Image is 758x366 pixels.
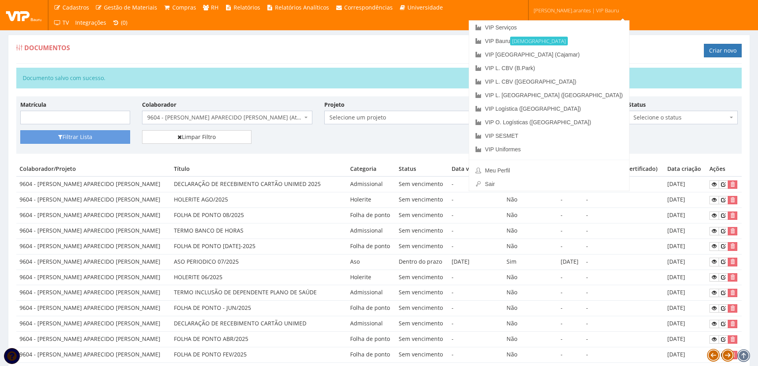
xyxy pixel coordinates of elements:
div: Documento salvo com sucesso. [16,68,742,88]
a: VIP Bauru[DEMOGRAPHIC_DATA] [469,34,629,48]
span: 9604 - ANDERSON APARECIDO ARCENCIO DA SILVA (Ativo) [147,114,302,121]
td: [DATE] [664,192,706,208]
td: [DATE] [448,254,503,270]
td: - [583,208,664,223]
a: VIP Logística ([GEOGRAPHIC_DATA]) [469,102,629,115]
a: VIP Uniformes [469,143,629,156]
td: Folha de ponto [347,347,396,362]
a: (0) [109,15,131,30]
span: (0) [121,19,127,26]
td: - [557,347,583,362]
td: - [557,223,583,239]
td: FOLHA DE PONTO FEV/2025 [171,347,347,362]
span: Compras [172,4,196,11]
td: - [448,239,503,254]
span: 9604 - ANDERSON APARECIDO ARCENCIO DA SILVA (Ativo) [142,111,312,124]
span: Selecione um projeto [324,111,495,124]
td: FOLHA DE PONTO ABR/2025 [171,332,347,347]
td: TERMO INCLUSÃO DE DEPENDENTE PLANO DE SAÚDE [171,285,347,301]
td: Folha de ponto [347,208,396,223]
td: - [557,316,583,332]
td: [DATE] [664,254,706,270]
td: - [583,192,664,208]
td: Folha de ponto [347,332,396,347]
th: Data vencimento [448,162,503,176]
span: Selecione o status [628,111,738,124]
td: [DATE] [664,332,706,347]
td: - [448,285,503,301]
td: [DATE] [664,239,706,254]
span: Relatórios Analíticos [275,4,329,11]
td: 9604 - [PERSON_NAME] APARECIDO [PERSON_NAME] [16,223,171,239]
span: RH [211,4,218,11]
td: - [583,316,664,332]
span: Correspondências [344,4,393,11]
label: Status [628,101,646,109]
a: VIP [GEOGRAPHIC_DATA] (Cajamar) [469,48,629,61]
td: - [557,285,583,301]
span: Cadastros [62,4,89,11]
td: Admissional [347,316,396,332]
td: TERMO BANCO DE HORAS [171,223,347,239]
img: logo [6,9,42,21]
a: VIP L. CBV ([GEOGRAPHIC_DATA]) [469,75,629,88]
td: Sem vencimento [396,347,448,362]
td: - [448,301,503,316]
td: 9604 - [PERSON_NAME] APARECIDO [PERSON_NAME] [16,270,171,285]
a: Limpar Filtro [142,130,252,144]
td: [DATE] [664,223,706,239]
span: Relatórios [234,4,260,11]
td: 9604 - [PERSON_NAME] APARECIDO [PERSON_NAME] [16,176,171,192]
a: Meu Perfil [469,164,629,177]
small: [DEMOGRAPHIC_DATA] [510,37,568,45]
th: Categoria [347,162,396,176]
td: Não [503,270,557,285]
td: - [583,332,664,347]
td: 9604 - [PERSON_NAME] APARECIDO [PERSON_NAME] [16,254,171,270]
td: - [448,347,503,362]
td: - [583,254,664,270]
td: - [448,316,503,332]
td: - [557,332,583,347]
td: 9604 - [PERSON_NAME] APARECIDO [PERSON_NAME] [16,301,171,316]
td: ASO PERIODICO 07/2025 [171,254,347,270]
td: - [557,239,583,254]
td: [DATE] [557,254,583,270]
td: Sem vencimento [396,208,448,223]
td: 9604 - [PERSON_NAME] APARECIDO [PERSON_NAME] [16,239,171,254]
td: [DATE] [664,176,706,192]
td: - [448,176,503,192]
td: - [448,208,503,223]
a: TV [51,15,72,30]
td: Sem vencimento [396,316,448,332]
a: VIP SESMET [469,129,629,143]
td: DECLARAÇÃO DE RECEBIMENTO CARTÃO UNIMED [171,316,347,332]
td: Não [503,192,557,208]
td: Folha de ponto [347,301,396,316]
td: FOLHA DE PONTO [DATE]-2025 [171,239,347,254]
span: Documentos [24,43,70,52]
td: Não [503,301,557,316]
label: Projeto [324,101,345,109]
td: Não [503,332,557,347]
a: VIP L. [GEOGRAPHIC_DATA] ([GEOGRAPHIC_DATA]) [469,88,629,102]
td: - [583,239,664,254]
td: Folha de ponto [347,239,396,254]
td: Sem vencimento [396,192,448,208]
label: Colaborador [142,101,176,109]
td: Não [503,285,557,301]
td: Sem vencimento [396,176,448,192]
span: Gestão de Materiais [104,4,157,11]
td: - [557,301,583,316]
td: Sim [503,254,557,270]
td: - [448,223,503,239]
td: Sem vencimento [396,285,448,301]
th: Status [396,162,448,176]
td: - [583,223,664,239]
td: - [557,192,583,208]
td: [DATE] [664,208,706,223]
td: [DATE] [664,316,706,332]
td: Admissional [347,176,396,192]
td: FOLHA DE PONTO - JUN/2025 [171,301,347,316]
a: Sair [469,177,629,191]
